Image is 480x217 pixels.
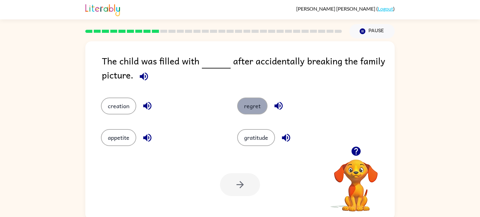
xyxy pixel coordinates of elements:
a: Logout [378,6,393,12]
button: Pause [349,24,395,38]
button: creation [101,98,136,114]
img: Literably [85,3,120,16]
button: gratitude [237,129,275,146]
button: regret [237,98,267,114]
button: appetite [101,129,136,146]
span: [PERSON_NAME] [PERSON_NAME] [296,6,376,12]
video: Your browser must support playing .mp4 files to use Literably. Please try using another browser. [325,150,387,212]
div: ( ) [296,6,395,12]
div: The child was filled with after accidentally breaking the family picture. [102,54,395,85]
